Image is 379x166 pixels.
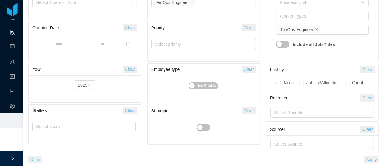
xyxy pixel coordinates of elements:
button: Clear [242,66,256,73]
div: Year [32,64,123,75]
i: icon: close [190,1,194,5]
a: icon: user [10,56,15,69]
div: Opening Date [32,22,123,34]
span: Jobsity/Allocation [304,80,342,85]
i: icon: close [315,28,318,32]
button: Apply [364,156,379,163]
div: Select Recruiter [274,110,367,116]
div: Staffies [32,105,123,116]
i: icon: down [130,1,133,5]
li: FinOps Engineer [278,26,320,33]
i: icon: line-chart [10,86,15,98]
span: Non Billable [196,83,216,89]
div: Lost by [270,64,360,76]
button: Clear [242,24,256,31]
div: Priority [151,22,242,34]
button: Clear [123,107,137,114]
div: Employee type [151,64,242,75]
button: Clear [123,66,137,73]
div: Sourcer [270,124,360,135]
button: Clear [242,107,256,114]
button: Clear [360,126,374,133]
div: 2025 [78,81,87,90]
button: Clear [360,66,374,73]
button: Clear [123,24,137,31]
a: icon: profile [10,71,15,84]
div: Worker Types [280,13,362,19]
button: Clear [360,94,374,102]
span: None [281,80,296,85]
div: Select Sourcer [274,141,367,147]
div: Strategic [151,105,242,117]
div: Select users [36,123,129,130]
i: icon: calendar [126,42,130,46]
div: Select priority [155,41,247,47]
i: icon: setting [10,101,15,113]
button: Clear [28,156,42,163]
div: Recruiter [270,92,360,104]
a: icon: robot [10,41,15,54]
span: Client [350,80,366,85]
strong: Include all Job Titles [293,38,335,51]
div: FinOps Engineer [281,26,314,33]
i: icon: down [361,1,365,5]
i: icon: solution [10,27,15,39]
